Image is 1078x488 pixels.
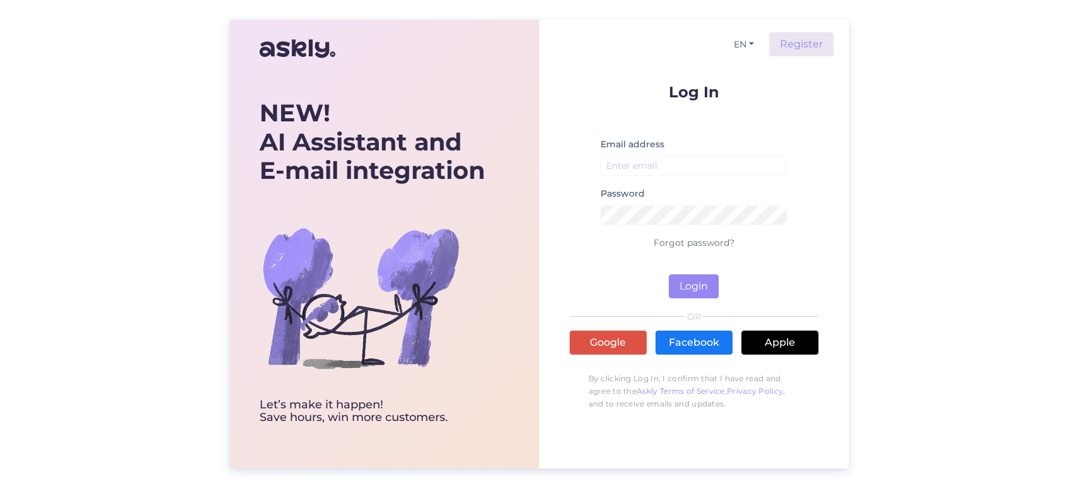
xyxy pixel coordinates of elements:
[260,98,330,128] b: NEW!
[601,187,645,200] label: Password
[601,138,664,151] label: Email address
[729,35,759,54] button: EN
[654,237,734,248] a: Forgot password?
[260,197,462,399] img: bg-askly
[570,331,647,355] a: Google
[769,32,834,56] a: Register
[656,331,733,355] a: Facebook
[727,386,783,396] a: Privacy Policy
[570,366,818,417] p: By clicking Log In, I confirm that I have read and agree to the , , and to receive emails and upd...
[570,84,818,100] p: Log In
[260,399,485,424] div: Let’s make it happen! Save hours, win more customers.
[260,99,485,185] div: AI Assistant and E-mail integration
[685,312,703,321] span: OR
[637,386,725,396] a: Askly Terms of Service
[669,274,719,298] button: Login
[741,331,818,355] a: Apple
[260,34,335,64] img: Askly
[601,156,788,176] input: Enter email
